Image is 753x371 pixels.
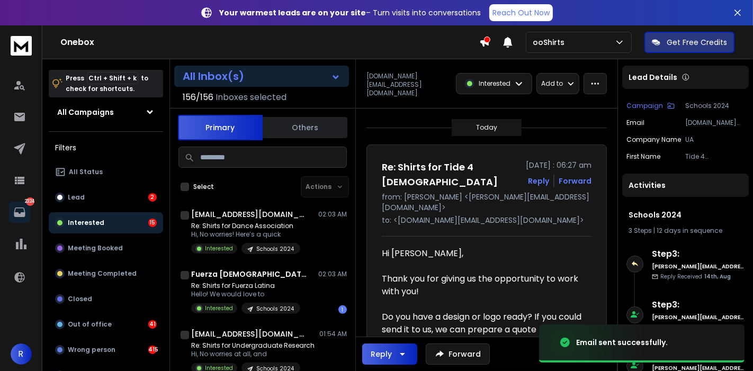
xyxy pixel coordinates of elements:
[11,343,32,365] button: R
[626,152,660,161] p: First Name
[382,160,519,189] h1: Re: Shirts for Tide 4 [DEMOGRAPHIC_DATA]
[559,176,591,186] div: Forward
[644,32,734,53] button: Get Free Credits
[219,7,481,18] p: – Turn visits into conversations
[660,273,731,280] p: Reply Received
[626,119,644,127] p: Email
[148,219,157,227] div: 15
[11,36,32,56] img: logo
[626,102,663,110] p: Campaign
[68,219,104,227] p: Interested
[685,102,745,110] p: Schools 2024
[489,4,553,21] a: Reach Out Now
[9,202,30,223] a: 2324
[87,72,138,84] span: Ctrl + Shift + k
[193,183,214,191] label: Select
[49,187,163,208] button: Lead2
[626,135,681,144] p: Company Name
[382,192,591,213] p: from: [PERSON_NAME] <[PERSON_NAME][EMAIL_ADDRESS][DOMAIN_NAME]>
[205,304,233,312] p: Interested
[263,116,347,139] button: Others
[57,107,114,117] h1: All Campaigns
[629,210,742,220] h1: Schools 2024
[256,305,294,313] p: Schools 2024
[191,341,315,350] p: Re: Shirts for Undergraduate Research
[622,174,749,197] div: Activities
[362,343,417,365] button: Reply
[479,79,510,88] p: Interested
[191,269,308,279] h1: Fuerza [DEMOGRAPHIC_DATA]
[382,247,583,260] div: Hi [PERSON_NAME],
[629,72,677,83] p: Lead Details
[426,343,490,365] button: Forward
[49,238,163,259] button: Meeting Booked
[68,320,112,329] p: Out of office
[68,244,123,252] p: Meeting Booked
[319,330,347,338] p: 01:54 AM
[148,193,157,202] div: 2
[629,226,652,235] span: 3 Steps
[49,102,163,123] button: All Campaigns
[533,37,569,48] p: ooShirts
[205,245,233,252] p: Interested
[382,215,591,225] p: to: <[DOMAIN_NAME][EMAIL_ADDRESS][DOMAIN_NAME]>
[216,91,286,104] h3: Inboxes selected
[66,73,148,94] p: Press to check for shortcuts.
[685,152,745,161] p: Tide 4 [DEMOGRAPHIC_DATA]
[68,269,137,278] p: Meeting Completed
[69,168,103,176] p: All Status
[371,349,392,359] div: Reply
[657,226,722,235] span: 12 days in sequence
[476,123,497,132] p: Today
[704,273,731,280] span: 14th, Aug
[49,263,163,284] button: Meeting Completed
[148,346,157,354] div: 415
[318,270,347,278] p: 02:03 AM
[685,119,745,127] p: [DOMAIN_NAME][EMAIL_ADDRESS][DOMAIN_NAME]
[382,273,583,298] div: Thank you for giving us the opportunity to work with you!
[652,248,745,260] h6: Step 3 :
[191,222,300,230] p: Re: Shirts for Dance Association
[652,298,745,311] h6: Step 3 :
[492,7,550,18] p: Reach Out Now
[191,230,300,239] p: Hi, No worries! Here’s a quick
[541,79,563,88] p: Add to
[667,37,727,48] p: Get Free Credits
[256,245,294,253] p: Schools 2024
[148,320,157,329] div: 41
[60,36,479,49] h1: Onebox
[526,160,591,170] p: [DATE] : 06:27 am
[174,66,349,87] button: All Inbox(s)
[652,263,745,270] h6: [PERSON_NAME][EMAIL_ADDRESS][DOMAIN_NAME]
[68,295,92,303] p: Closed
[49,339,163,360] button: Wrong person415
[183,71,244,82] h1: All Inbox(s)
[366,72,450,97] p: [DOMAIN_NAME][EMAIL_ADDRESS][DOMAIN_NAME]
[338,305,347,314] div: 1
[68,193,85,202] p: Lead
[382,311,583,361] div: Do you have a design or logo ready? If you could send it to us, we can prepare a quote for you. A...
[191,329,308,339] h1: [EMAIL_ADDRESS][DOMAIN_NAME]
[178,115,263,140] button: Primary
[576,337,668,348] div: Email sent successfully.
[191,350,315,358] p: Hi, No worries at all, and
[219,7,366,18] strong: Your warmest leads are on your site
[685,135,745,144] p: UA
[68,346,115,354] p: Wrong person
[191,290,300,298] p: Hello! We would love to
[49,140,163,155] h3: Filters
[26,197,34,206] p: 2324
[626,102,675,110] button: Campaign
[528,176,549,186] button: Reply
[49,161,163,183] button: All Status
[183,91,213,104] span: 156 / 156
[191,209,308,220] h1: [EMAIL_ADDRESS][DOMAIN_NAME]
[652,313,745,321] h6: [PERSON_NAME][EMAIL_ADDRESS][DOMAIN_NAME]
[318,210,347,219] p: 02:03 AM
[49,288,163,310] button: Closed
[49,314,163,335] button: Out of office41
[49,212,163,233] button: Interested15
